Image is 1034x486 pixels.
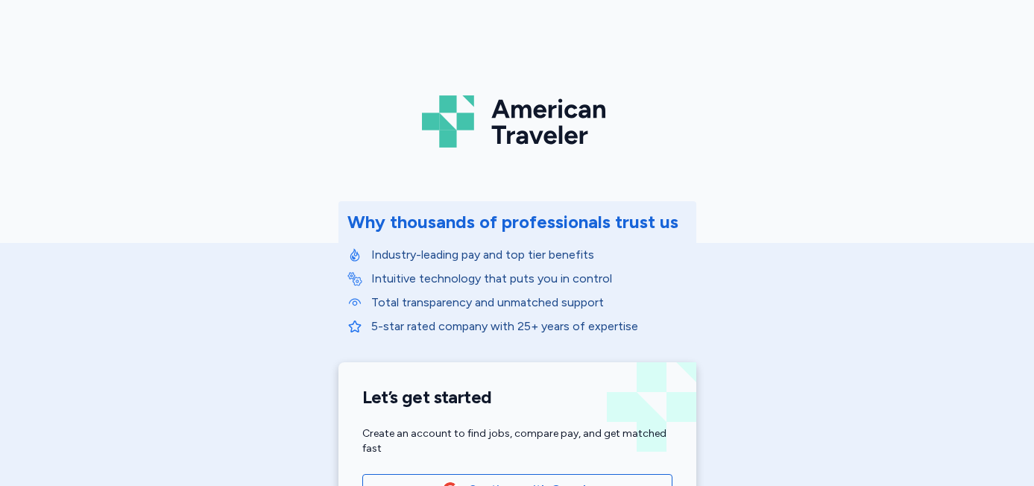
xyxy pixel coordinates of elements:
[422,89,613,154] img: Logo
[371,246,687,264] p: Industry-leading pay and top tier benefits
[371,270,687,288] p: Intuitive technology that puts you in control
[371,318,687,335] p: 5-star rated company with 25+ years of expertise
[362,386,672,408] h1: Let’s get started
[362,426,672,456] div: Create an account to find jobs, compare pay, and get matched fast
[347,210,678,234] div: Why thousands of professionals trust us
[371,294,687,312] p: Total transparency and unmatched support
